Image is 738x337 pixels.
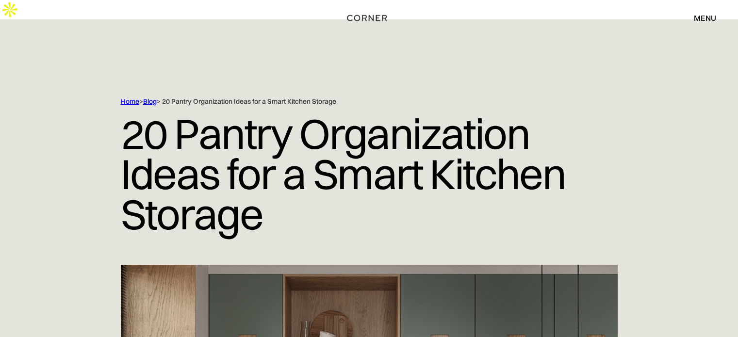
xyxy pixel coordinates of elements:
[143,97,157,106] a: Blog
[121,97,577,106] div: > > 20 Pantry Organization Ideas for a Smart Kitchen Storage
[684,10,716,26] div: menu
[694,14,716,22] div: menu
[121,97,139,106] a: Home
[121,106,618,241] h1: 20 Pantry Organization Ideas for a Smart Kitchen Storage
[344,12,394,24] a: home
